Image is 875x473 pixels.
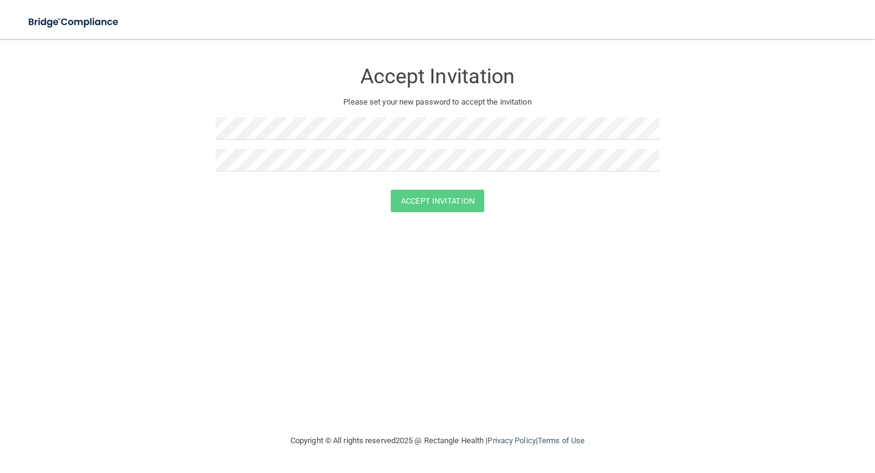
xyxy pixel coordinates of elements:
h3: Accept Invitation [216,65,659,88]
button: Accept Invitation [391,190,484,212]
p: Please set your new password to accept the invitation [225,95,650,109]
div: Copyright © All rights reserved 2025 @ Rectangle Health | | [216,421,659,460]
a: Terms of Use [538,436,585,445]
a: Privacy Policy [487,436,535,445]
img: bridge_compliance_login_screen.278c3ca4.svg [18,10,130,35]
